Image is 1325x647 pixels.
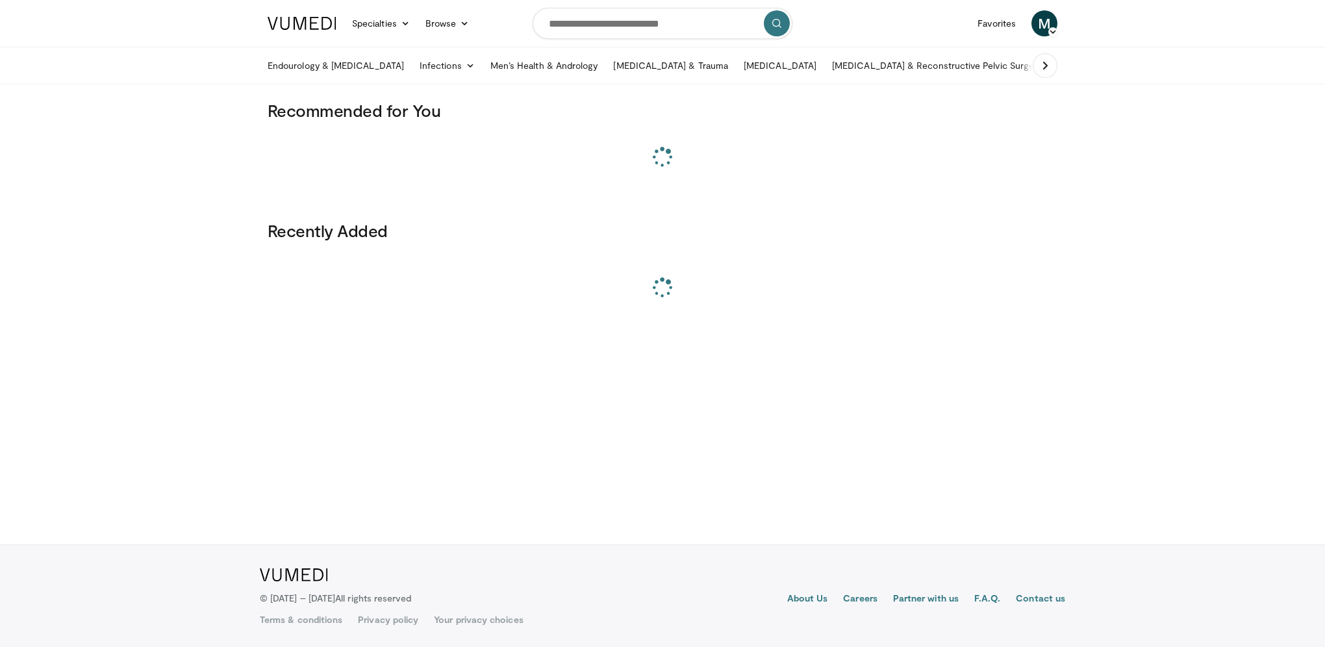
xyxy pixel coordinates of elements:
[268,100,1057,121] h3: Recommended for You
[260,613,342,626] a: Terms & conditions
[268,220,1057,241] h3: Recently Added
[483,53,606,79] a: Men’s Health & Andrology
[893,592,959,607] a: Partner with us
[260,53,412,79] a: Endourology & [MEDICAL_DATA]
[260,568,328,581] img: VuMedi Logo
[1016,592,1065,607] a: Contact us
[412,53,483,79] a: Infections
[787,592,828,607] a: About Us
[335,592,411,603] span: All rights reserved
[344,10,418,36] a: Specialties
[434,613,523,626] a: Your privacy choices
[605,53,736,79] a: [MEDICAL_DATA] & Trauma
[970,10,1024,36] a: Favorites
[268,17,336,30] img: VuMedi Logo
[358,613,418,626] a: Privacy policy
[843,592,877,607] a: Careers
[418,10,477,36] a: Browse
[533,8,792,39] input: Search topics, interventions
[736,53,824,79] a: [MEDICAL_DATA]
[824,53,1050,79] a: [MEDICAL_DATA] & Reconstructive Pelvic Surgery
[1031,10,1057,36] a: M
[260,592,412,605] p: © [DATE] – [DATE]
[974,592,1000,607] a: F.A.Q.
